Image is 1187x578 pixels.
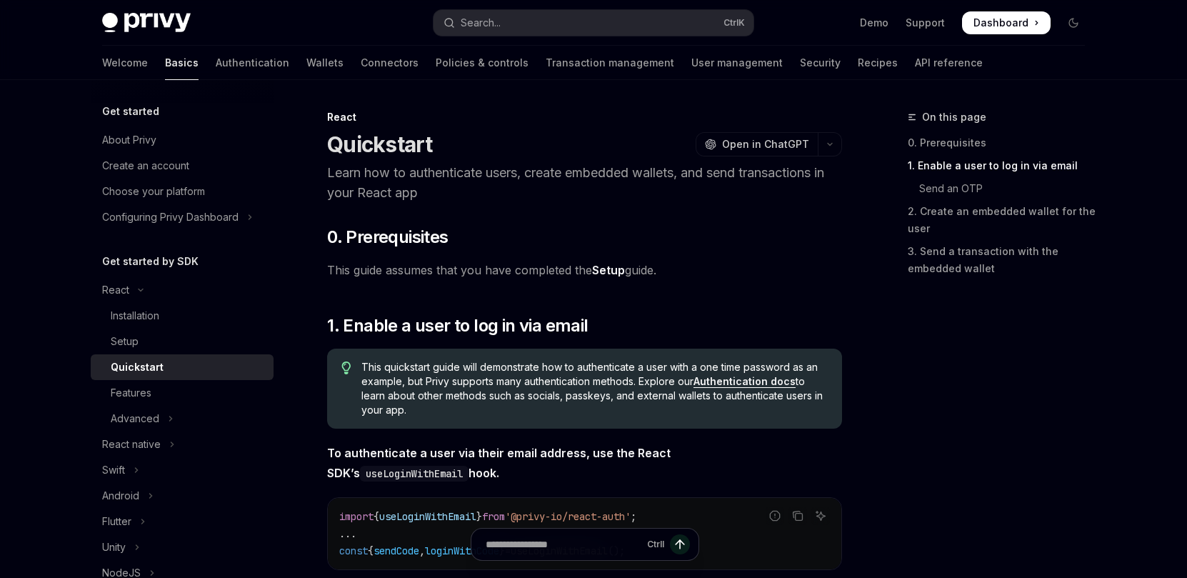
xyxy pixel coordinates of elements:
[696,132,818,156] button: Open in ChatGPT
[102,13,191,33] img: dark logo
[766,507,784,525] button: Report incorrect code
[91,509,274,534] button: Toggle Flutter section
[91,329,274,354] a: Setup
[102,462,125,479] div: Swift
[102,513,131,530] div: Flutter
[693,375,796,388] a: Authentication docs
[91,406,274,432] button: Toggle Advanced section
[165,46,199,80] a: Basics
[102,209,239,226] div: Configuring Privy Dashboard
[434,10,753,36] button: Open search
[91,204,274,230] button: Toggle Configuring Privy Dashboard section
[327,110,842,124] div: React
[1062,11,1085,34] button: Toggle dark mode
[102,253,199,270] h5: Get started by SDK
[379,510,476,523] span: useLoginWithEmail
[91,432,274,457] button: Toggle React native section
[91,483,274,509] button: Toggle Android section
[908,240,1096,280] a: 3. Send a transaction with the embedded wallet
[102,539,126,556] div: Unity
[505,510,631,523] span: '@privy-io/react-auth'
[306,46,344,80] a: Wallets
[908,200,1096,240] a: 2. Create an embedded wallet for the user
[102,157,189,174] div: Create an account
[102,183,205,200] div: Choose your platform
[341,362,351,374] svg: Tip
[915,46,983,80] a: API reference
[476,510,482,523] span: }
[906,16,945,30] a: Support
[91,127,274,153] a: About Privy
[592,263,625,278] a: Setup
[102,487,139,504] div: Android
[722,137,809,151] span: Open in ChatGPT
[339,510,374,523] span: import
[691,46,783,80] a: User management
[102,281,129,299] div: React
[91,277,274,303] button: Toggle React section
[908,154,1096,177] a: 1. Enable a user to log in via email
[91,457,274,483] button: Toggle Swift section
[361,46,419,80] a: Connectors
[91,303,274,329] a: Installation
[858,46,898,80] a: Recipes
[327,163,842,203] p: Learn how to authenticate users, create embedded wallets, and send transactions in your React app
[111,359,164,376] div: Quickstart
[811,507,830,525] button: Ask AI
[327,446,671,480] strong: To authenticate a user via their email address, use the React SDK’s hook.
[327,314,588,337] span: 1. Enable a user to log in via email
[91,179,274,204] a: Choose your platform
[922,109,986,126] span: On this page
[111,307,159,324] div: Installation
[216,46,289,80] a: Authentication
[631,510,636,523] span: ;
[908,177,1096,200] a: Send an OTP
[111,384,151,402] div: Features
[973,16,1028,30] span: Dashboard
[102,131,156,149] div: About Privy
[327,260,842,280] span: This guide assumes that you have completed the guide.
[908,131,1096,154] a: 0. Prerequisites
[111,410,159,427] div: Advanced
[102,103,159,120] h5: Get started
[962,11,1051,34] a: Dashboard
[327,226,448,249] span: 0. Prerequisites
[486,529,641,560] input: Ask a question...
[91,354,274,380] a: Quickstart
[670,534,690,554] button: Send message
[723,17,745,29] span: Ctrl K
[546,46,674,80] a: Transaction management
[800,46,841,80] a: Security
[482,510,505,523] span: from
[91,534,274,560] button: Toggle Unity section
[436,46,529,80] a: Policies & controls
[91,153,274,179] a: Create an account
[327,131,433,157] h1: Quickstart
[860,16,888,30] a: Demo
[102,436,161,453] div: React native
[461,14,501,31] div: Search...
[361,360,828,417] span: This quickstart guide will demonstrate how to authenticate a user with a one time password as an ...
[111,333,139,350] div: Setup
[374,510,379,523] span: {
[788,507,807,525] button: Copy the contents from the code block
[102,46,148,80] a: Welcome
[91,380,274,406] a: Features
[360,466,469,482] code: useLoginWithEmail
